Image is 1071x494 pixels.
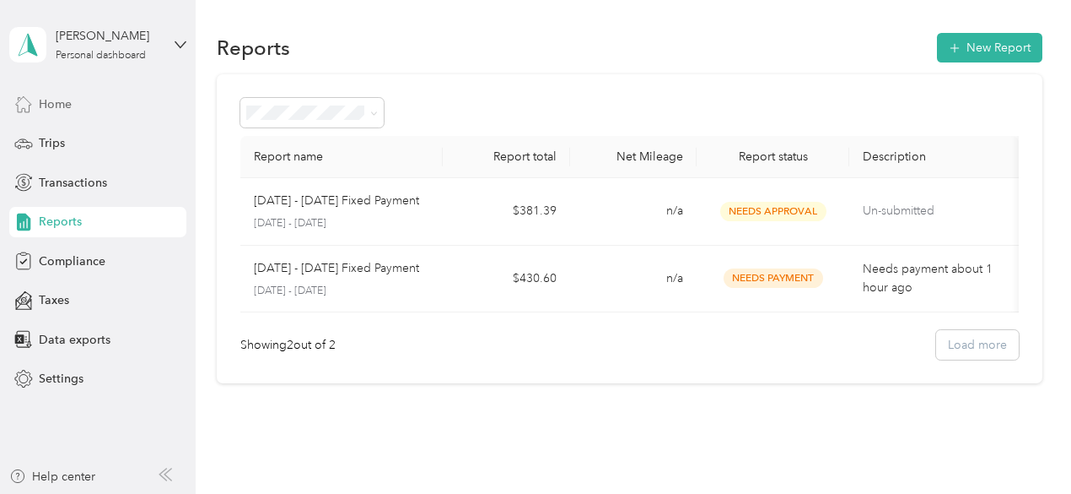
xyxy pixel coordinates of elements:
p: [DATE] - [DATE] Fixed Payment [254,192,419,210]
div: Personal dashboard [56,51,146,61]
th: Description [849,136,1019,178]
button: New Report [937,33,1042,62]
span: Transactions [39,174,107,192]
span: Taxes [39,291,69,309]
span: Trips [39,134,65,152]
iframe: Everlance-gr Chat Button Frame [977,399,1071,494]
td: $430.60 [443,246,569,313]
th: Net Mileage [570,136,697,178]
td: n/a [570,246,697,313]
p: Needs payment about 1 hour ago [863,260,1005,297]
div: Showing 2 out of 2 [240,336,336,354]
span: Home [39,95,72,113]
td: n/a [570,178,697,246]
span: Needs Payment [724,269,823,288]
th: Report name [240,136,444,178]
span: Compliance [39,252,105,270]
td: $381.39 [443,178,569,246]
p: [DATE] - [DATE] Fixed Payment [254,259,419,278]
button: Help center [9,468,95,486]
th: Report total [443,136,569,178]
p: [DATE] - [DATE] [254,216,430,231]
div: [PERSON_NAME] [56,27,161,45]
p: [DATE] - [DATE] [254,284,430,299]
h1: Reports [217,39,290,57]
p: Un-submitted [863,202,1005,220]
div: Report status [710,149,836,164]
span: Data exports [39,331,110,349]
span: Needs Approval [720,202,826,221]
span: Reports [39,213,82,231]
span: Settings [39,370,83,388]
